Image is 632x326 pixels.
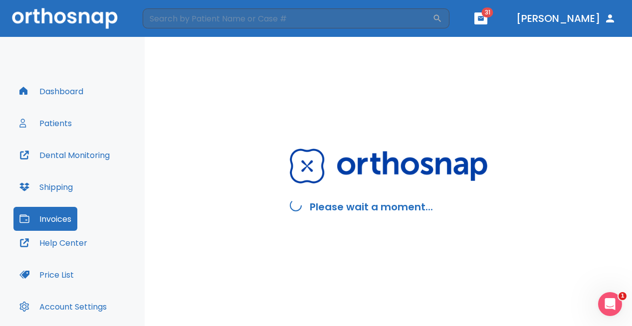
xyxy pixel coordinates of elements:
button: [PERSON_NAME] [512,9,620,27]
button: Help Center [13,231,93,255]
img: Orthosnap [290,149,487,183]
button: Account Settings [13,295,113,319]
iframe: Intercom live chat [598,292,622,316]
button: Dashboard [13,79,89,103]
button: Shipping [13,175,79,199]
input: Search by Patient Name or Case # [143,8,432,28]
h2: Please wait a moment... [310,199,433,214]
button: Price List [13,263,80,287]
button: Invoices [13,207,77,231]
button: Dental Monitoring [13,143,116,167]
span: 31 [482,7,493,17]
button: Patients [13,111,78,135]
img: Orthosnap [12,8,118,28]
span: 1 [619,292,627,300]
